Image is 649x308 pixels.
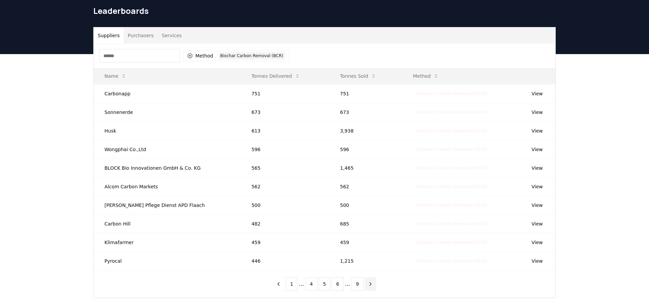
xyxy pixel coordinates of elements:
[329,103,402,121] td: 673
[241,140,329,159] td: 596
[413,220,491,228] div: Biochar Carbon Removal (BCR)
[413,109,491,116] div: Biochar Carbon Removal (BCR)
[532,183,543,190] a: View
[99,69,132,83] button: Name
[94,177,241,196] td: Alcom Carbon Markets
[94,84,241,103] td: Carbonapp
[413,239,491,246] div: Biochar Carbon Removal (BCR)
[94,27,124,44] button: Suppliers
[241,233,329,252] td: 459
[329,252,402,270] td: 1,215
[413,257,491,265] div: Biochar Carbon Removal (BCR)
[329,140,402,159] td: 596
[532,220,543,227] a: View
[352,277,363,291] button: 9
[413,90,491,97] div: Biochar Carbon Removal (BCR)
[329,177,402,196] td: 562
[241,214,329,233] td: 482
[286,277,297,291] button: 1
[241,252,329,270] td: 446
[532,239,543,246] a: View
[329,233,402,252] td: 459
[329,214,402,233] td: 685
[241,196,329,214] td: 500
[408,69,444,83] button: Method
[532,165,543,171] a: View
[241,84,329,103] td: 751
[94,214,241,233] td: Carbon Hill
[183,50,289,61] button: MethodBiochar Carbon Removal (BCR)
[413,183,491,190] div: Biochar Carbon Removal (BCR)
[532,202,543,209] a: View
[532,127,543,134] a: View
[329,159,402,177] td: 1,465
[413,146,491,153] div: Biochar Carbon Removal (BCR)
[319,277,331,291] button: 5
[413,202,491,209] div: Biochar Carbon Removal (BCR)
[94,159,241,177] td: BLOCK Bio Innovationen GmbH & Co. KG
[241,121,329,140] td: 613
[365,277,376,291] button: next page
[94,121,241,140] td: Husk
[93,5,556,16] h1: Leaderboards
[158,27,186,44] button: Services
[124,27,158,44] button: Purchasers
[94,103,241,121] td: Sonnenerde
[94,140,241,159] td: Wongphai Co.,Ltd
[329,121,402,140] td: 3,938
[94,196,241,214] td: [PERSON_NAME] Pflege Dienst APD Flaach
[94,233,241,252] td: Klimafarmer
[273,277,284,291] button: previous page
[241,177,329,196] td: 562
[246,69,306,83] button: Tonnes Delivered
[532,258,543,264] a: View
[306,277,317,291] button: 4
[241,103,329,121] td: 673
[335,69,382,83] button: Tonnes Sold
[241,159,329,177] td: 565
[532,146,543,153] a: View
[329,196,402,214] td: 500
[332,277,343,291] button: 6
[532,90,543,97] a: View
[219,52,285,60] div: Biochar Carbon Removal (BCR)
[532,109,543,116] a: View
[299,280,304,288] li: ...
[413,127,491,135] div: Biochar Carbon Removal (BCR)
[413,164,491,172] div: Biochar Carbon Removal (BCR)
[94,252,241,270] td: Pyrocal
[345,280,350,288] li: ...
[329,84,402,103] td: 751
